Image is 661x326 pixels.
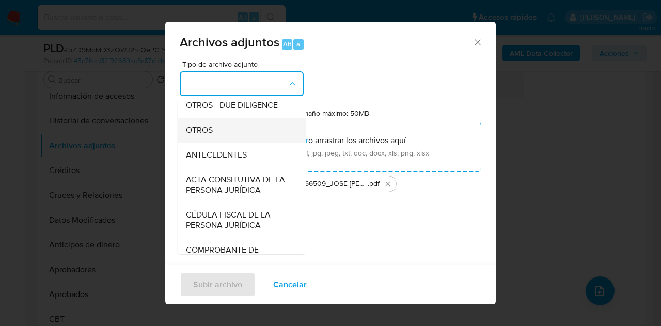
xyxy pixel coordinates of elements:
[182,60,306,68] span: Tipo de archivo adjunto
[186,210,291,230] span: CÉDULA FISCAL DE LA PERSONA JURÍDICA
[297,179,368,189] span: 7666509_JOSE [PERSON_NAME] SOLTERO_SEP2025.docx
[295,108,369,118] label: Tamaño máximo: 50MB
[382,178,394,190] button: Eliminar 7666509_JOSE ALEJANDRO HERRERA SOLTERO_SEP2025.docx.pdf
[473,37,482,46] button: Cerrar
[180,172,481,192] ul: Archivos seleccionados
[186,175,291,195] span: ACTA CONSITUTIVA DE LA PERSONA JURÍDICA
[186,125,213,135] span: OTROS
[180,33,279,51] span: Archivos adjuntos
[186,100,278,111] span: OTROS - DUE DILIGENCE
[186,245,291,266] span: COMPROBANTE DE DOMICILIO
[368,179,380,189] span: .pdf
[260,272,320,297] button: Cancelar
[273,273,307,296] span: Cancelar
[283,39,291,49] span: Alt
[186,150,247,160] span: ANTECEDENTES
[296,39,300,49] span: a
